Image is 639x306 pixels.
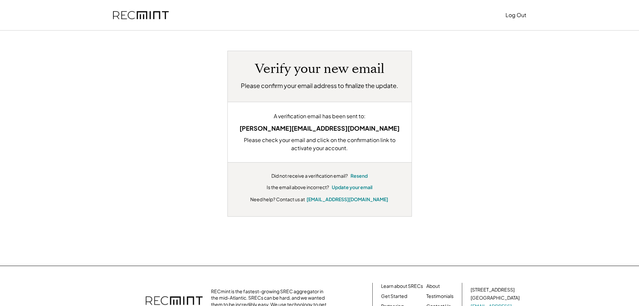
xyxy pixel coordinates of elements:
[267,184,329,191] div: Is the email above incorrect?
[426,283,440,290] a: About
[271,173,348,179] div: Did not receive a verification email?
[471,295,520,301] div: [GEOGRAPHIC_DATA]
[250,196,305,203] div: Need help? Contact us at
[505,8,526,22] button: Log Out
[351,173,368,179] button: Resend
[307,196,388,202] a: [EMAIL_ADDRESS][DOMAIN_NAME]
[332,184,372,191] button: Update your email
[426,293,454,300] a: Testimonials
[241,81,398,90] h2: Please confirm your email address to finalize the update.
[381,283,423,290] a: Learn about SRECs
[113,11,169,19] img: recmint-logotype%403x.png
[255,61,384,77] h1: Verify your new email
[238,112,402,120] div: A verification email has been sent to:
[471,287,515,293] div: [STREET_ADDRESS]
[238,136,402,152] div: Please check your email and click on the confirmation link to activate your account.
[381,293,407,300] a: Get Started
[238,124,402,133] div: [PERSON_NAME][EMAIL_ADDRESS][DOMAIN_NAME]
